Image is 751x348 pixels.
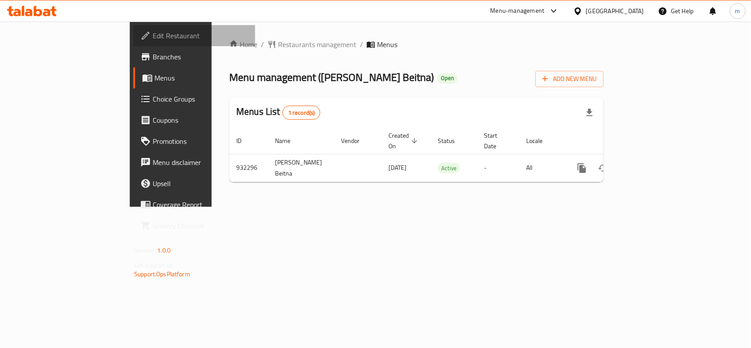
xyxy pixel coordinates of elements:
[283,109,320,117] span: 1 record(s)
[154,73,248,83] span: Menus
[278,39,356,50] span: Restaurants management
[735,6,740,16] span: m
[153,30,248,41] span: Edit Restaurant
[133,67,255,88] a: Menus
[229,67,434,87] span: Menu management ( [PERSON_NAME] Beitna )
[484,130,509,151] span: Start Date
[542,73,597,84] span: Add New Menu
[133,88,255,110] a: Choice Groups
[526,136,554,146] span: Locale
[133,194,255,215] a: Coverage Report
[229,128,663,182] table: enhanced table
[133,131,255,152] a: Promotions
[477,154,519,182] td: -
[133,110,255,131] a: Coupons
[133,215,255,236] a: Grocery Checklist
[579,102,600,123] div: Export file
[267,39,356,50] a: Restaurants management
[153,199,248,210] span: Coverage Report
[388,130,420,151] span: Created On
[341,136,371,146] span: Vendor
[437,74,458,82] span: Open
[133,152,255,173] a: Menu disclaimer
[153,94,248,104] span: Choice Groups
[519,154,564,182] td: All
[157,245,171,256] span: 1.0.0
[438,163,460,173] span: Active
[153,157,248,168] span: Menu disclaimer
[229,39,604,50] nav: breadcrumb
[535,71,604,87] button: Add New Menu
[133,25,255,46] a: Edit Restaurant
[236,136,253,146] span: ID
[134,260,175,271] span: Get support on:
[282,106,321,120] div: Total records count
[133,46,255,67] a: Branches
[153,220,248,231] span: Grocery Checklist
[153,51,248,62] span: Branches
[134,268,190,280] a: Support.OpsPlatform
[564,128,663,154] th: Actions
[593,158,614,179] button: Change Status
[153,136,248,147] span: Promotions
[491,6,545,16] div: Menu-management
[153,178,248,189] span: Upsell
[236,105,320,120] h2: Menus List
[268,154,334,182] td: [PERSON_NAME] Beitna
[571,158,593,179] button: more
[134,245,156,256] span: Version:
[360,39,363,50] li: /
[438,136,466,146] span: Status
[261,39,264,50] li: /
[377,39,397,50] span: Menus
[133,173,255,194] a: Upsell
[275,136,302,146] span: Name
[437,73,458,84] div: Open
[153,115,248,125] span: Coupons
[388,162,407,173] span: [DATE]
[586,6,644,16] div: [GEOGRAPHIC_DATA]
